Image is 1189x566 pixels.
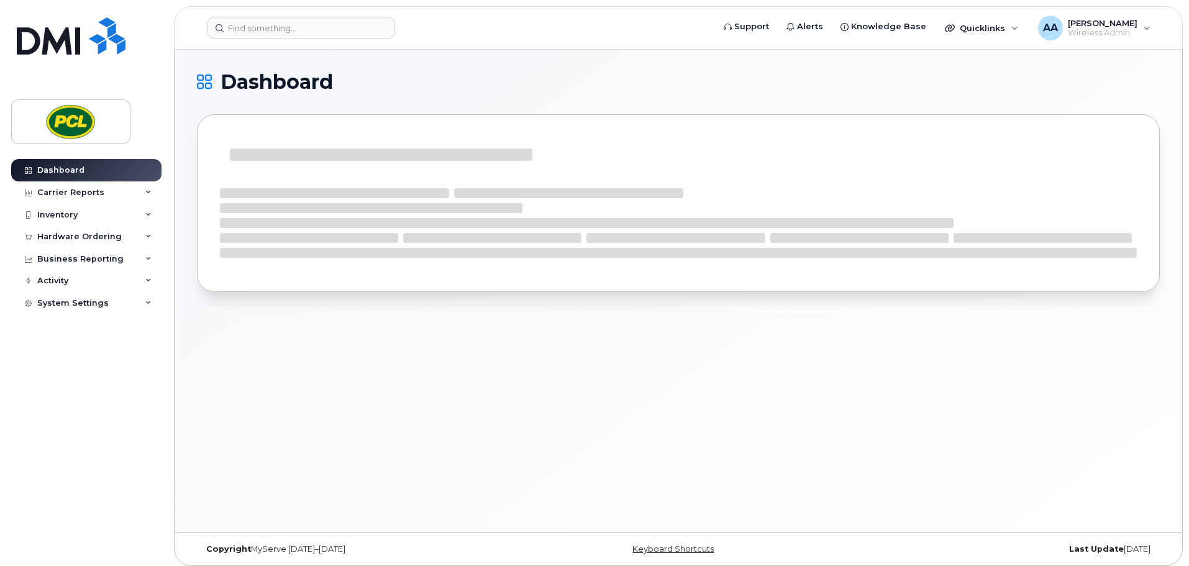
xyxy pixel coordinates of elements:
strong: Copyright [206,544,251,554]
div: [DATE] [839,544,1160,554]
div: MyServe [DATE]–[DATE] [197,544,518,554]
a: Keyboard Shortcuts [632,544,714,554]
strong: Last Update [1069,544,1124,554]
span: Dashboard [221,73,333,91]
